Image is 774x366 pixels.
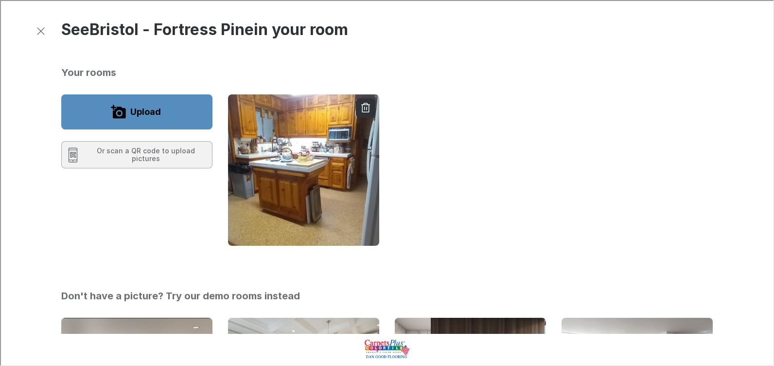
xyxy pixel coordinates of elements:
[88,19,253,38] strong: Bristol - Fortress Pine
[347,338,425,359] a: Visit Dan Good Flooring homepage
[60,65,712,78] h2: Your rooms
[60,289,299,301] h2: Don't have a picture? Try our demo rooms instead
[60,93,211,128] button: Upload a picture of your room
[227,93,378,247] li: "Your room"
[129,103,160,119] label: Upload
[31,21,49,39] button: Exit visualizer
[355,97,374,117] button: Delete room
[60,140,211,167] button: Scan a QR code to upload pictures
[227,93,380,246] img: "Your room"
